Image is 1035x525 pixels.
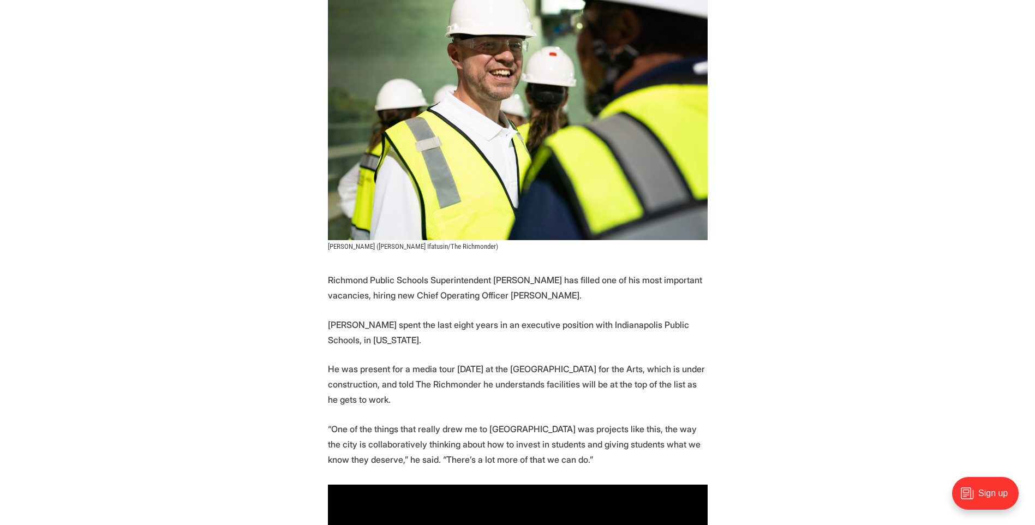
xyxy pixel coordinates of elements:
p: Richmond Public Schools Superintendent [PERSON_NAME] has filled one of his most important vacanci... [328,272,708,303]
p: “One of the things that really drew me to [GEOGRAPHIC_DATA] was projects like this, the way the c... [328,421,708,467]
span: [PERSON_NAME] ([PERSON_NAME] Ifatusin/The Richmonder) [328,242,498,250]
iframe: portal-trigger [943,472,1035,525]
p: [PERSON_NAME] spent the last eight years in an executive position with Indianapolis Public School... [328,317,708,348]
p: He was present for a media tour [DATE] at the [GEOGRAPHIC_DATA] for the Arts, which is under cons... [328,361,708,407]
